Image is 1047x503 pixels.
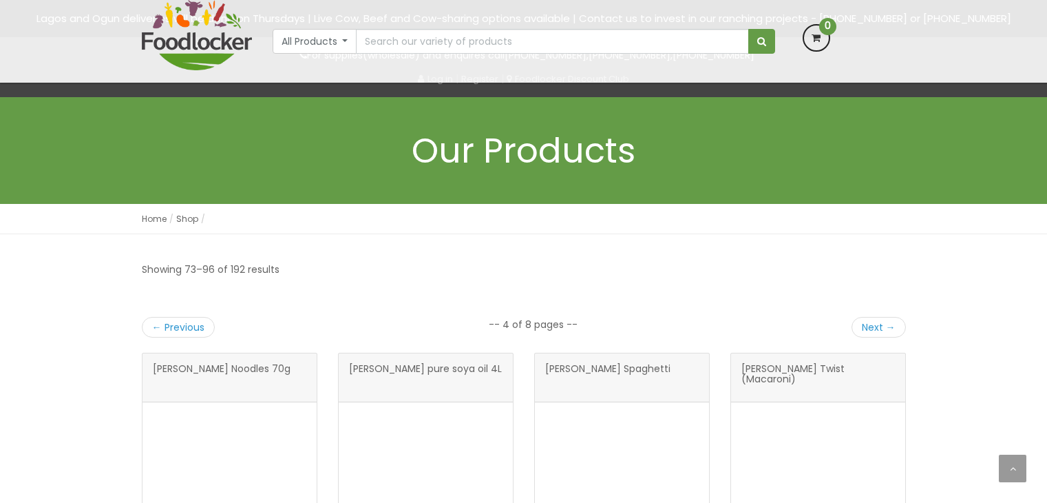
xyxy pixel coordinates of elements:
[176,213,198,225] a: Shop
[349,364,502,391] span: [PERSON_NAME] pure soya oil 4L
[962,417,1047,482] iframe: chat widget
[819,18,836,35] span: 0
[489,318,578,331] li: -- 4 of 8 pages --
[273,29,357,54] button: All Products
[356,29,748,54] input: Search our variety of products
[142,262,279,278] p: Showing 73–96 of 192 results
[142,132,906,170] h1: Our Products
[545,364,670,391] span: [PERSON_NAME] Spaghetti
[142,317,215,338] a: ← Previous
[153,364,290,391] span: [PERSON_NAME] Noodles 70g
[741,364,895,391] span: [PERSON_NAME] Twist (Macaroni)
[852,317,906,338] a: Next →
[142,213,167,225] a: Home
